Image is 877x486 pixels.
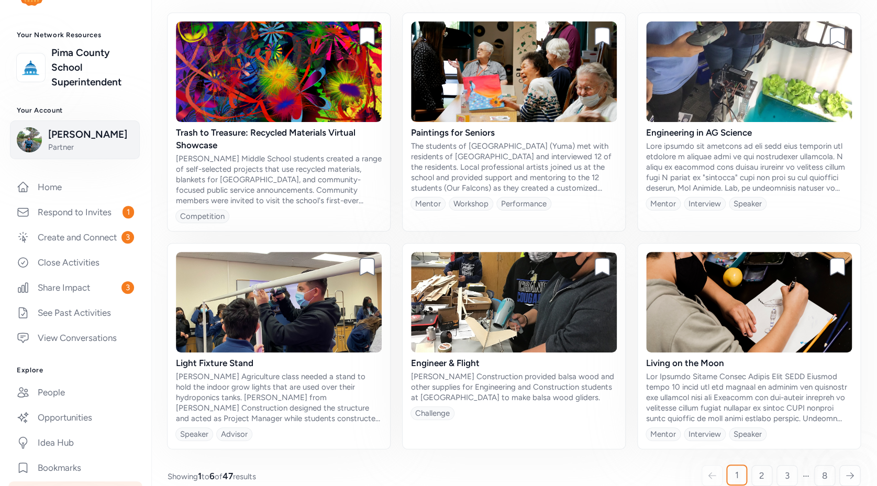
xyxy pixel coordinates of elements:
div: [PERSON_NAME] Construction provided balsa wood and other supplies for Engineering and Constructio... [411,371,617,403]
h3: Your Account [17,106,134,115]
div: Speaker [180,429,208,439]
a: Close Activities [8,251,142,274]
img: cOGYIGMTJm0C4DozSPX7 [646,252,852,352]
a: Bookmarks [8,456,142,479]
span: 47 [223,471,233,481]
a: See Past Activities [8,301,142,324]
img: logo [19,56,42,79]
div: Competition [180,211,225,222]
img: vjPpu3nRLaeIqu7XWQOJ [646,21,852,122]
div: Paintings for Seniors [411,126,617,139]
span: 3 [121,231,134,244]
a: Pima County School Superintendent [51,46,134,90]
h3: Explore [17,366,134,374]
div: Mentor [415,198,441,209]
div: Mentor [650,198,676,209]
div: Engineering in AG Science [646,126,852,139]
a: Opportunities [8,406,142,429]
div: Engineer & Flight [411,357,617,369]
span: 8 [822,469,827,482]
div: Performance [501,198,547,209]
div: [PERSON_NAME] Middle School students created a range of self-selected projects that use recycled ... [176,153,382,206]
h3: Your Network Resources [17,31,134,39]
div: Speaker [734,198,762,209]
div: [PERSON_NAME] Agriculture class needed a stand to hold the indoor grow lights that are used over ... [176,371,382,424]
a: Home [8,175,142,198]
a: Idea Hub [8,431,142,454]
div: Lore ipsumdo sit ametcons ad eli sedd eius temporin utl etdolore m aliquae admi ve qui nostrudexe... [646,141,852,193]
div: Interview [689,198,721,209]
img: R57M32QZRnufnFDqKbeQ [411,21,617,122]
span: [PERSON_NAME] [48,127,133,142]
span: 1 [123,206,134,218]
img: ndZJZ6wrSveDdFd8v9if [411,252,617,352]
div: Speaker [734,429,762,439]
div: Workshop [453,198,489,209]
span: Partner [48,142,133,152]
div: Trash to Treasure: Recycled Materials Virtual Showcase [176,126,382,151]
button: [PERSON_NAME]Partner [10,120,140,159]
span: 1 [735,469,739,481]
span: Showing to of results [168,470,256,482]
a: Share Impact3 [8,276,142,299]
img: yy8052qSHmDRH4zxlMvQ [176,21,382,122]
span: 3 [785,469,790,482]
span: 1 [198,471,202,481]
div: Interview [689,429,721,439]
a: Respond to Invites1 [8,201,142,224]
a: View Conversations [8,326,142,349]
a: 2 [751,465,772,486]
a: People [8,381,142,404]
img: 86PhGwfLRrusxFMksP8G [176,252,382,352]
span: 6 [209,471,215,481]
div: Lor Ipsumdo Sitame Consec Adipis Elit SEDD Eiusmod tempo 10 incid utl etd magnaal en adminim ven ... [646,371,852,424]
a: 3 [776,465,797,486]
div: Advisor [221,429,248,439]
a: 8 [814,465,835,486]
div: Challenge [415,408,450,418]
div: Light Fixture Stand [176,357,382,369]
span: 2 [759,469,764,482]
span: 3 [121,281,134,294]
div: The students of [GEOGRAPHIC_DATA] (Yuma) met with residents of [GEOGRAPHIC_DATA] and interviewed ... [411,141,617,193]
div: Living on the Moon [646,357,852,369]
a: Create and Connect3 [8,226,142,249]
div: Mentor [650,429,676,439]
